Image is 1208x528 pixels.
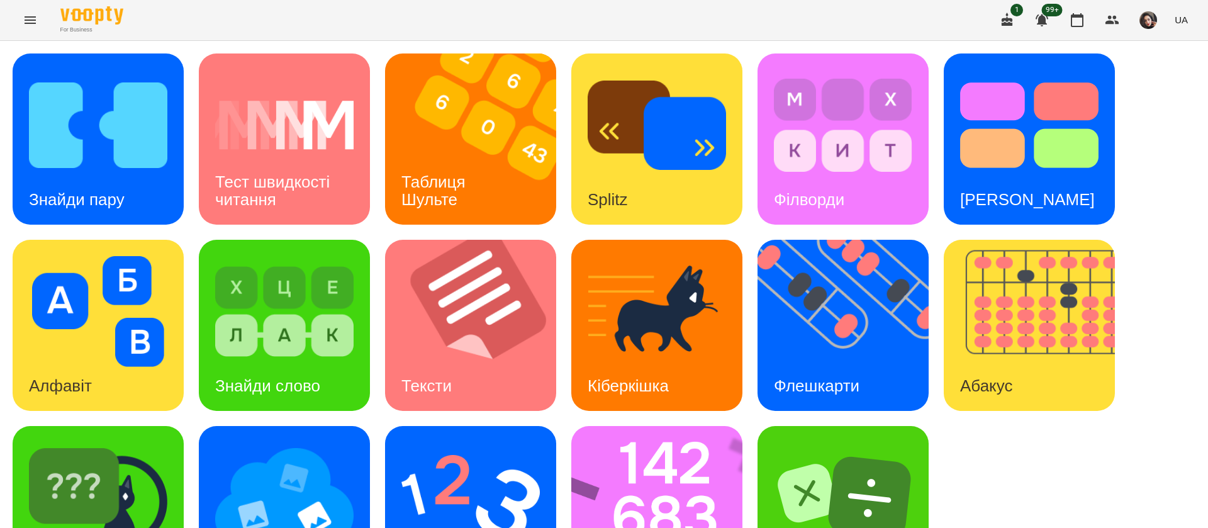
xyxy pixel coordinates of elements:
[385,53,556,225] a: Таблиця ШультеТаблиця Шульте
[199,53,370,225] a: Тест швидкості читанняТест швидкості читання
[758,53,929,225] a: ФілвордиФілворди
[774,70,912,181] img: Філворди
[944,240,1115,411] a: АбакусАбакус
[60,6,123,25] img: Voopty Logo
[29,70,167,181] img: Знайди пару
[774,376,859,395] h3: Флешкарти
[588,190,628,209] h3: Splitz
[215,376,320,395] h3: Знайди слово
[758,240,944,411] img: Флешкарти
[571,53,742,225] a: SplitzSplitz
[960,70,1099,181] img: Тест Струпа
[960,190,1095,209] h3: [PERSON_NAME]
[588,70,726,181] img: Splitz
[1170,8,1193,31] button: UA
[1139,11,1157,29] img: 415cf204168fa55e927162f296ff3726.jpg
[944,240,1131,411] img: Абакус
[60,26,123,34] span: For Business
[960,376,1012,395] h3: Абакус
[1010,4,1023,16] span: 1
[944,53,1115,225] a: Тест Струпа[PERSON_NAME]
[571,240,742,411] a: КіберкішкаКіберкішка
[29,256,167,367] img: Алфавіт
[215,256,354,367] img: Знайди слово
[199,240,370,411] a: Знайди словоЗнайди слово
[588,376,669,395] h3: Кіберкішка
[13,53,184,225] a: Знайди паруЗнайди пару
[15,5,45,35] button: Menu
[758,240,929,411] a: ФлешкартиФлешкарти
[1175,13,1188,26] span: UA
[401,172,470,208] h3: Таблиця Шульте
[215,70,354,181] img: Тест швидкості читання
[13,240,184,411] a: АлфавітАлфавіт
[588,256,726,367] img: Кіберкішка
[29,376,92,395] h3: Алфавіт
[29,190,125,209] h3: Знайди пару
[385,240,572,411] img: Тексти
[774,190,844,209] h3: Філворди
[215,172,334,208] h3: Тест швидкості читання
[385,240,556,411] a: ТекстиТексти
[385,53,572,225] img: Таблиця Шульте
[1042,4,1063,16] span: 99+
[401,376,452,395] h3: Тексти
